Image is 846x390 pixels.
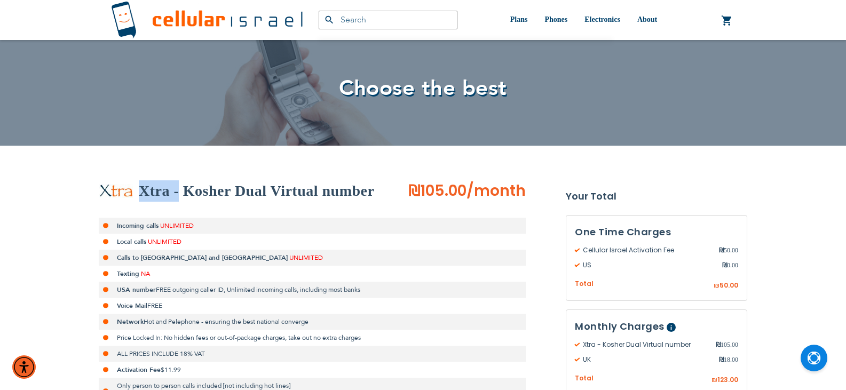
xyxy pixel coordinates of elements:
[160,221,194,230] span: UNLIMITED
[156,285,360,294] span: FREE outgoing caller ID, Unlimited incoming calls, including most banks
[711,376,717,385] span: ₪
[467,180,526,202] span: /month
[722,260,727,270] span: ₪
[161,365,181,374] span: $11.99
[148,237,181,246] span: UNLIMITED
[99,330,526,346] li: Price Locked In: No hidden fees or out-of-package charges, take out no extra charges
[144,317,309,326] span: Hot and Pelephone - ensuring the best national converge
[575,355,719,364] span: UK
[719,355,738,364] span: 18.00
[289,253,323,262] span: UNLIMITED
[117,365,161,374] strong: Activation Fee
[566,188,747,204] strong: Your Total
[141,269,150,278] span: NA
[544,15,567,23] span: Phones
[575,224,738,240] h3: One Time Charges
[720,281,738,290] span: 50.00
[117,317,144,326] strong: Network
[716,340,738,349] span: 105.00
[117,285,156,294] strong: USA number
[510,15,528,23] span: Plans
[575,260,722,270] span: US
[719,245,738,255] span: 50.00
[319,11,457,29] input: Search
[117,221,159,230] strong: Incoming calls
[584,15,620,23] span: Electronics
[714,281,720,291] span: ₪
[117,237,146,246] strong: Local calls
[99,184,133,198] img: Xtra - Kosher Dual Virtual number
[117,301,147,310] strong: Voice Mail
[575,320,665,333] span: Monthly Charges
[667,323,676,332] span: Help
[117,269,139,278] strong: Texting
[716,340,721,349] span: ₪
[408,180,467,201] span: ₪105.00
[139,180,374,202] h2: Xtra - Kosher Dual Virtual number
[719,245,724,255] span: ₪
[717,375,738,384] span: 123.00
[575,245,719,255] span: Cellular Israel Activation Fee
[637,15,657,23] span: About
[339,74,507,103] span: Choose the best
[147,301,162,310] span: FREE
[719,355,724,364] span: ₪
[117,253,288,262] strong: Calls to [GEOGRAPHIC_DATA] and [GEOGRAPHIC_DATA]
[575,340,716,349] span: Xtra - Kosher Dual Virtual number
[111,1,303,39] img: Cellular Israel Logo
[575,373,594,384] span: Total
[12,355,36,379] div: Accessibility Menu
[575,279,594,289] span: Total
[99,346,526,362] li: ALL PRICES INCLUDE 18% VAT
[722,260,738,270] span: 0.00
